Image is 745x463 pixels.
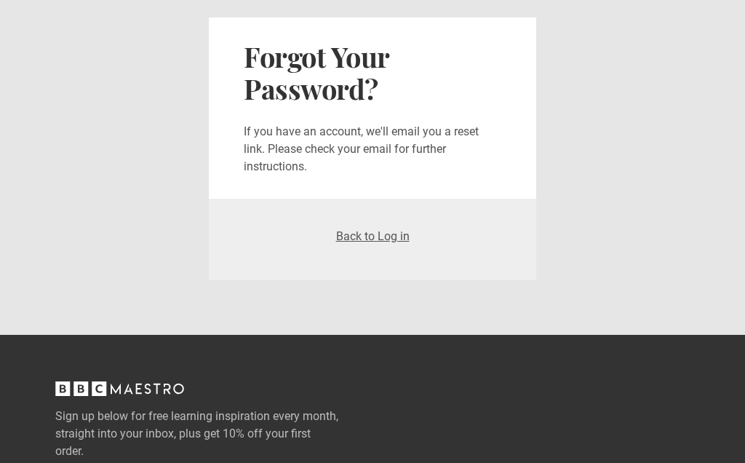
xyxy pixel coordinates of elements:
h2: Forgot Your Password? [244,41,501,106]
a: BBC Maestro, back to top [55,387,184,400]
p: If you have an account, we'll email you a reset link. Please check your email for further instruc... [244,123,501,175]
label: Sign up below for free learning inspiration every month, straight into your inbox, plus get 10% o... [55,408,375,460]
svg: BBC Maestro, back to top [55,381,184,396]
a: Back to Log in [336,229,410,243]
